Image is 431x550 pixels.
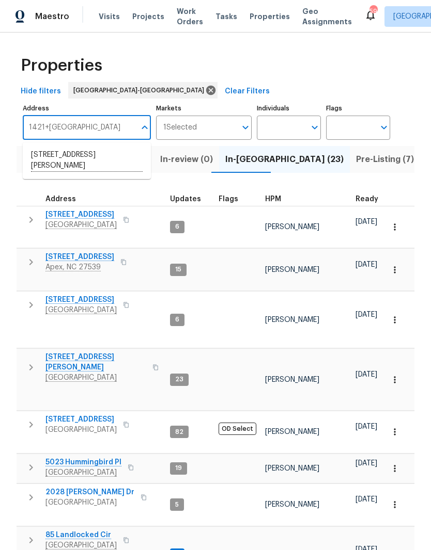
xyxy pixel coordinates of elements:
span: 23 [171,375,188,384]
span: [PERSON_NAME] [265,316,319,323]
span: [PERSON_NAME] [265,428,319,435]
button: Clear Filters [221,82,274,101]
span: [DATE] [356,423,377,430]
span: Flags [219,196,238,203]
button: Close [137,120,152,135]
span: 6 [171,222,183,231]
span: [DATE] [356,218,377,225]
span: [DATE] [356,496,377,503]
span: 19 [171,464,186,473]
span: Maestro [35,11,69,22]
input: Search ... [23,116,135,140]
span: Geo Assignments [302,6,352,27]
label: Markets [156,105,252,111]
span: [GEOGRAPHIC_DATA] [45,497,134,508]
div: 59 [370,6,377,17]
span: [DATE] [356,261,377,268]
span: Properties [21,60,102,71]
span: [PERSON_NAME] [265,376,319,383]
button: Open [377,120,391,135]
span: Updates [170,196,201,203]
span: Clear Filters [225,85,270,98]
span: Hide filters [21,85,61,98]
span: 5 [171,500,183,509]
span: 2028 [PERSON_NAME] Dr [45,487,134,497]
span: Projects [132,11,164,22]
button: Hide filters [17,82,65,101]
span: OD Select [219,423,256,435]
label: Flags [326,105,390,111]
div: Earliest renovation start date (first business day after COE or Checkout) [356,196,388,203]
span: 82 [171,428,188,436]
label: Individuals [257,105,321,111]
span: Visits [99,11,120,22]
span: [PERSON_NAME] [265,465,319,472]
span: [GEOGRAPHIC_DATA] [45,425,117,435]
span: [DATE] [356,460,377,467]
button: Open [307,120,322,135]
span: 15 [171,265,186,274]
span: Pre-Listing (7) [356,152,414,167]
span: Address [45,196,76,203]
div: [GEOGRAPHIC_DATA]-[GEOGRAPHIC_DATA] [68,82,218,99]
button: Open [238,120,253,135]
span: [DATE] [356,371,377,378]
span: [PERSON_NAME] [265,266,319,273]
span: Work Orders [177,6,203,27]
span: Properties [250,11,290,22]
span: [GEOGRAPHIC_DATA]-[GEOGRAPHIC_DATA] [73,85,208,95]
span: 6 [171,315,183,324]
span: 1 Selected [163,123,197,132]
label: Address [23,105,151,111]
span: Tasks [215,13,237,20]
span: In-review (0) [160,152,213,167]
span: In-[GEOGRAPHIC_DATA] (23) [225,152,344,167]
span: [STREET_ADDRESS] [45,414,117,425]
span: [DATE] [356,311,377,318]
span: [PERSON_NAME] [265,223,319,231]
span: [PERSON_NAME] [265,501,319,508]
span: HPM [265,196,281,203]
span: Ready [356,196,378,203]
